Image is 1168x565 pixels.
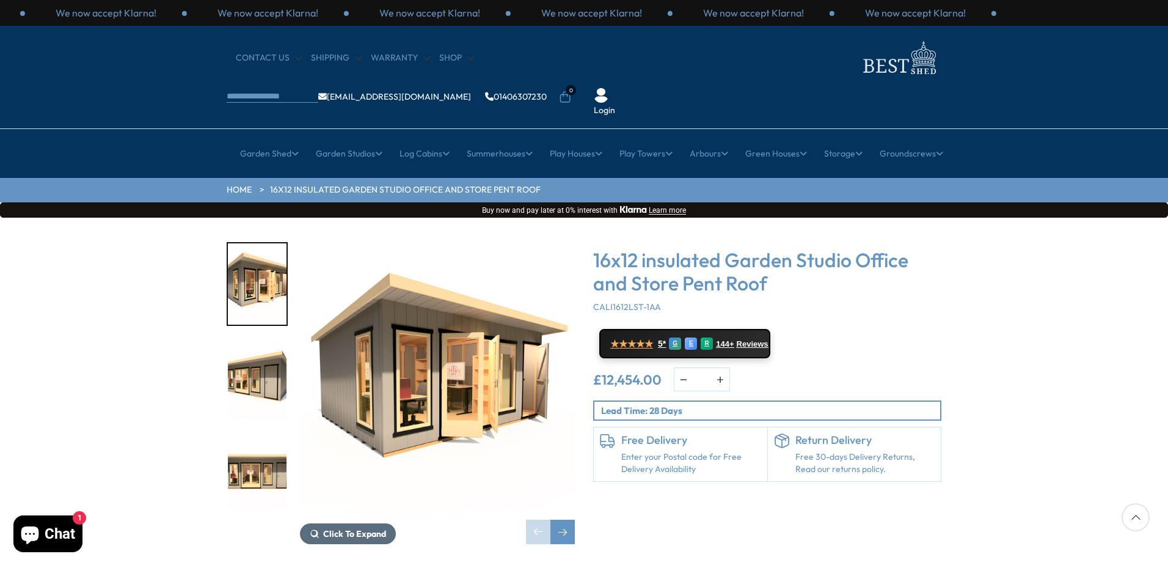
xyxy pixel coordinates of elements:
[619,138,673,169] a: Play Towers
[594,88,608,103] img: User Icon
[323,528,386,539] span: Click To Expand
[511,6,673,20] div: 1 / 3
[227,338,288,422] div: 2 / 9
[824,138,863,169] a: Storage
[240,138,299,169] a: Garden Shed
[187,6,349,20] div: 2 / 3
[593,301,661,312] span: CALI1612LST-1AA
[795,434,935,447] h6: Return Delivery
[594,105,615,117] a: Login
[227,184,252,196] a: HOME
[485,92,547,101] a: 01406307230
[349,6,511,20] div: 3 / 3
[316,138,382,169] a: Garden Studios
[856,38,941,78] img: logo
[669,338,681,350] div: G
[795,451,935,475] p: Free 30-days Delivery Returns, Read our returns policy.
[599,329,770,358] a: ★★★★★ 5* G E R 144+ Reviews
[228,243,287,325] img: CaliStorage16x12LHajar_c25fd270-e268-483a-b66c-ee3854137458_200x200.jpg
[559,91,571,103] a: 0
[880,138,943,169] a: Groundscrews
[865,6,966,20] p: We now accept Klarna!
[550,138,602,169] a: Play Houses
[311,52,362,64] a: Shipping
[685,338,697,350] div: E
[593,248,941,295] h3: 16x12 insulated Garden Studio Office and Store Pent Roof
[566,85,576,95] span: 0
[439,52,474,64] a: Shop
[10,515,86,555] inbox-online-store-chat: Shopify online store chat
[601,404,940,417] p: Lead Time: 28 Days
[300,242,575,544] div: 1 / 9
[227,242,288,326] div: 1 / 9
[56,6,156,20] p: We now accept Klarna!
[467,138,533,169] a: Summerhouses
[228,339,287,421] img: CaliStorage16x12RH_322c5a95-0c8c-4c13-bdff-b28eb6aa01fe_200x200.jpg
[703,6,804,20] p: We now accept Klarna!
[371,52,430,64] a: Warranty
[701,338,713,350] div: R
[541,6,642,20] p: We now accept Klarna!
[610,338,653,350] span: ★★★★★
[300,523,396,544] button: Click To Expand
[25,6,187,20] div: 1 / 3
[550,520,575,544] div: Next slide
[217,6,318,20] p: We now accept Klarna!
[834,6,996,20] div: 3 / 3
[673,6,834,20] div: 2 / 3
[621,451,761,475] a: Enter your Postal code for Free Delivery Availability
[716,339,734,349] span: 144+
[270,184,541,196] a: 16x12 insulated Garden Studio Office and Store Pent Roof
[593,373,662,386] ins: £12,454.00
[227,434,288,517] div: 3 / 9
[737,339,768,349] span: Reviews
[526,520,550,544] div: Previous slide
[621,434,761,447] h6: Free Delivery
[318,92,471,101] a: [EMAIL_ADDRESS][DOMAIN_NAME]
[690,138,728,169] a: Arbours
[228,435,287,516] img: CaliStorage16x12FRONT_74dfa8fc-0854-4374-a273-3d2d8512dc04_200x200.jpg
[236,52,302,64] a: CONTACT US
[745,138,807,169] a: Green Houses
[400,138,450,169] a: Log Cabins
[379,6,480,20] p: We now accept Klarna!
[300,242,575,517] img: 16x12 insulated Garden Studio Office and Store Pent Roof - Best Shed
